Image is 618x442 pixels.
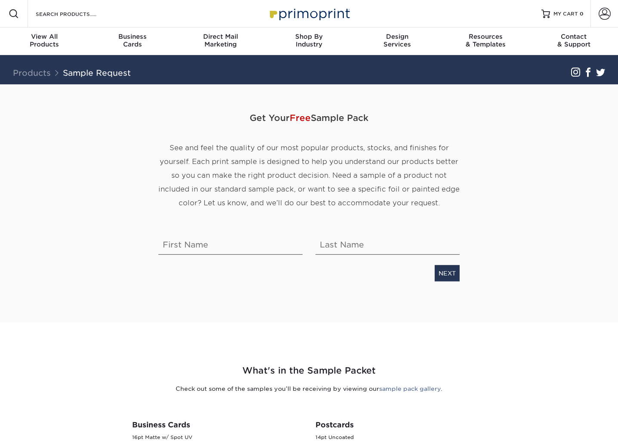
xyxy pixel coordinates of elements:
[553,10,578,18] span: MY CART
[315,420,486,429] h3: Postcards
[13,68,51,77] a: Products
[265,28,353,55] a: Shop ByIndustry
[580,11,584,17] span: 0
[88,28,176,55] a: BusinessCards
[57,384,561,393] p: Check out some of the samples you’ll be receiving by viewing our .
[88,33,176,40] span: Business
[530,33,618,48] div: & Support
[265,33,353,40] span: Shop By
[442,33,530,48] div: & Templates
[530,33,618,40] span: Contact
[158,105,460,131] span: Get Your Sample Pack
[132,420,303,429] h3: Business Cards
[35,9,119,19] input: SEARCH PRODUCTS.....
[353,28,442,55] a: DesignServices
[158,144,460,207] span: See and feel the quality of our most popular products, stocks, and finishes for yourself. Each pr...
[57,364,561,377] h2: What's in the Sample Packet
[353,33,442,48] div: Services
[530,28,618,55] a: Contact& Support
[88,33,176,48] div: Cards
[265,33,353,48] div: Industry
[379,385,441,392] a: sample pack gallery
[176,33,265,40] span: Direct Mail
[176,28,265,55] a: Direct MailMarketing
[442,28,530,55] a: Resources& Templates
[353,33,442,40] span: Design
[266,4,352,23] img: Primoprint
[435,265,460,281] a: NEXT
[176,33,265,48] div: Marketing
[290,113,311,123] span: Free
[442,33,530,40] span: Resources
[63,68,131,77] a: Sample Request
